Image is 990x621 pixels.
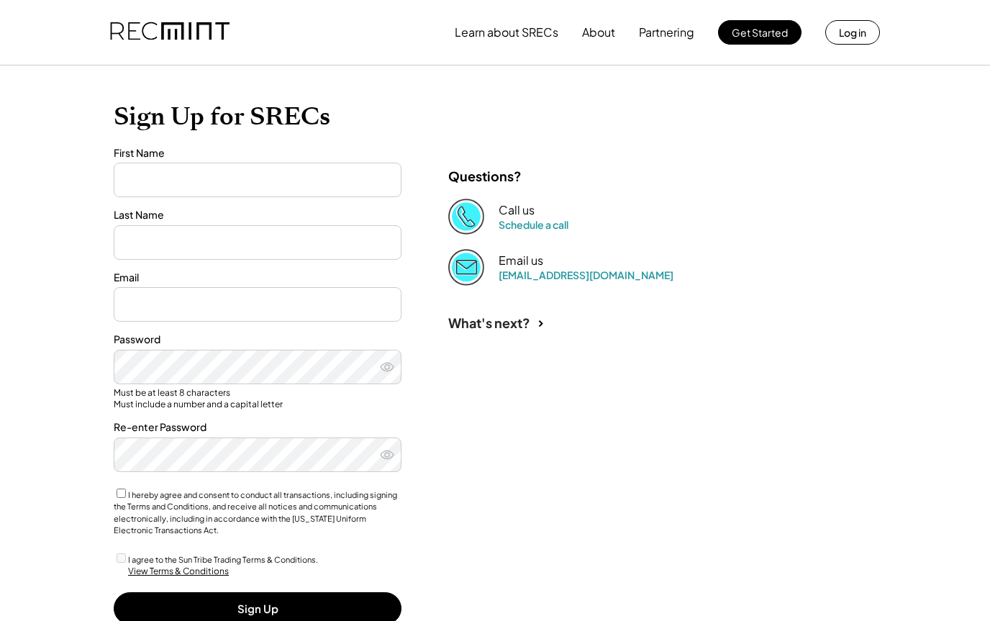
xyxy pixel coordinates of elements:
div: Must be at least 8 characters Must include a number and a capital letter [114,387,401,409]
label: I agree to the Sun Tribe Trading Terms & Conditions. [128,555,318,564]
button: Learn about SRECs [455,18,558,47]
a: [EMAIL_ADDRESS][DOMAIN_NAME] [499,268,673,281]
div: What's next? [448,314,530,331]
button: Log in [825,20,880,45]
div: Questions? [448,168,522,184]
div: First Name [114,146,401,160]
h1: Sign Up for SRECs [114,101,876,132]
div: Email [114,271,401,285]
button: Get Started [718,20,801,45]
button: About [582,18,615,47]
label: I hereby agree and consent to conduct all transactions, including signing the Terms and Condition... [114,490,397,535]
button: Partnering [639,18,694,47]
div: Password [114,332,401,347]
div: View Terms & Conditions [128,566,229,578]
img: Email%202%403x.png [448,249,484,285]
div: Re-enter Password [114,420,401,435]
a: Schedule a call [499,218,568,231]
div: Last Name [114,208,401,222]
div: Email us [499,253,543,268]
div: Call us [499,203,535,218]
img: recmint-logotype%403x.png [110,8,230,57]
img: Phone%20copy%403x.png [448,199,484,235]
